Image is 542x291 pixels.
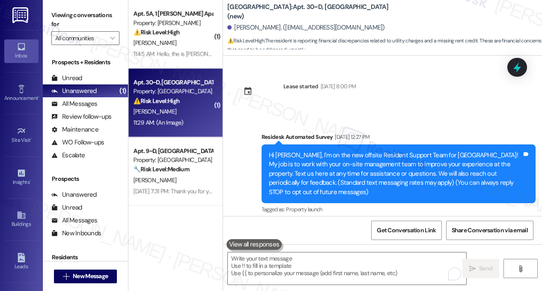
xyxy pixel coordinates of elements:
[117,84,128,98] div: (1)
[262,132,536,144] div: Residesk Automated Survey
[73,272,108,281] span: New Message
[269,151,522,197] div: Hi [PERSON_NAME], I'm on the new offsite Resident Support Team for [GEOGRAPHIC_DATA]! My job is t...
[134,156,213,165] div: Property: [GEOGRAPHIC_DATA]
[134,97,180,105] strong: ⚠️ Risk Level: High
[134,108,176,115] span: [PERSON_NAME]
[134,9,213,18] div: Apt. 5A, 1 [PERSON_NAME] Apartments
[283,82,319,91] div: Lease started
[134,39,176,47] span: [PERSON_NAME]
[51,87,97,96] div: Unanswered
[452,226,528,235] span: Share Conversation via email
[262,203,536,216] div: Tagged as:
[134,18,213,27] div: Property: [PERSON_NAME]
[54,270,117,283] button: New Message
[227,36,542,55] span: : The resident is reporting financial discrepancies related to utility charges and a missing rent...
[43,174,128,183] div: Prospects
[51,151,85,160] div: Escalate
[51,190,97,199] div: Unanswered
[12,7,30,23] img: ResiDesk Logo
[110,35,115,42] i: 
[4,166,39,189] a: Insights •
[371,221,441,240] button: Get Conversation Link
[4,39,39,63] a: Inbox
[228,252,466,285] textarea: To enrich screen reader interactions, please activate Accessibility in Grammarly extension settings
[479,264,492,273] span: Send
[38,94,39,100] span: •
[51,203,82,212] div: Unread
[227,23,385,32] div: [PERSON_NAME]. ([EMAIL_ADDRESS][DOMAIN_NAME])
[462,259,499,278] button: Send
[227,37,264,44] strong: ⚠️ Risk Level: High
[4,124,39,147] a: Site Visit •
[319,82,356,91] div: [DATE] 8:00 PM
[51,138,104,147] div: WO Follow-ups
[4,208,39,231] a: Buildings
[51,216,97,225] div: All Messages
[134,119,183,126] div: 11:29 AM: (An Image)
[51,125,98,134] div: Maintenance
[51,229,101,238] div: New Inbounds
[43,253,128,262] div: Residents
[134,78,213,87] div: Apt. 30~D, [GEOGRAPHIC_DATA] (new)
[51,74,82,83] div: Unread
[517,265,524,272] i: 
[134,176,176,184] span: [PERSON_NAME]
[134,87,213,96] div: Property: [GEOGRAPHIC_DATA]
[333,132,369,141] div: [DATE] 12:27 PM
[4,250,39,273] a: Leads
[377,226,436,235] span: Get Conversation Link
[134,147,213,156] div: Apt. 9~D, [GEOGRAPHIC_DATA] (new)
[134,165,189,173] strong: 🔧 Risk Level: Medium
[227,3,399,21] b: [GEOGRAPHIC_DATA]: Apt. 30~D, [GEOGRAPHIC_DATA] (new)
[134,28,180,36] strong: ⚠️ Risk Level: High
[55,31,106,45] input: All communities
[51,112,111,121] div: Review follow-ups
[286,206,322,213] span: Property launch
[31,136,32,142] span: •
[63,273,69,280] i: 
[51,9,119,31] label: Viewing conversations for
[446,221,533,240] button: Share Conversation via email
[469,265,476,272] i: 
[30,178,31,184] span: •
[43,58,128,67] div: Prospects + Residents
[51,99,97,108] div: All Messages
